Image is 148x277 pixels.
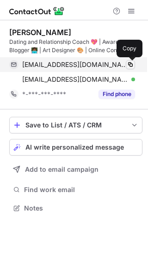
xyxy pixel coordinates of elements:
[9,202,142,215] button: Notes
[25,121,126,129] div: Save to List / ATS / CRM
[22,75,128,84] span: [EMAIL_ADDRESS][DOMAIN_NAME]
[24,186,139,194] span: Find work email
[24,204,139,212] span: Notes
[9,28,71,37] div: [PERSON_NAME]
[9,161,142,178] button: Add to email campaign
[9,6,65,17] img: ContactOut v5.3.10
[22,60,128,69] span: [EMAIL_ADDRESS][DOMAIN_NAME]
[9,38,142,54] div: Dating and Relationship Coach 💖 | Award-winning Blogger 👩🏾‍💻 | Art Designer 🎨 | Online Content Cr...
[9,117,142,133] button: save-profile-one-click
[9,183,142,196] button: Find work email
[99,90,135,99] button: Reveal Button
[25,144,124,151] span: AI write personalized message
[9,139,142,156] button: AI write personalized message
[25,166,99,173] span: Add to email campaign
